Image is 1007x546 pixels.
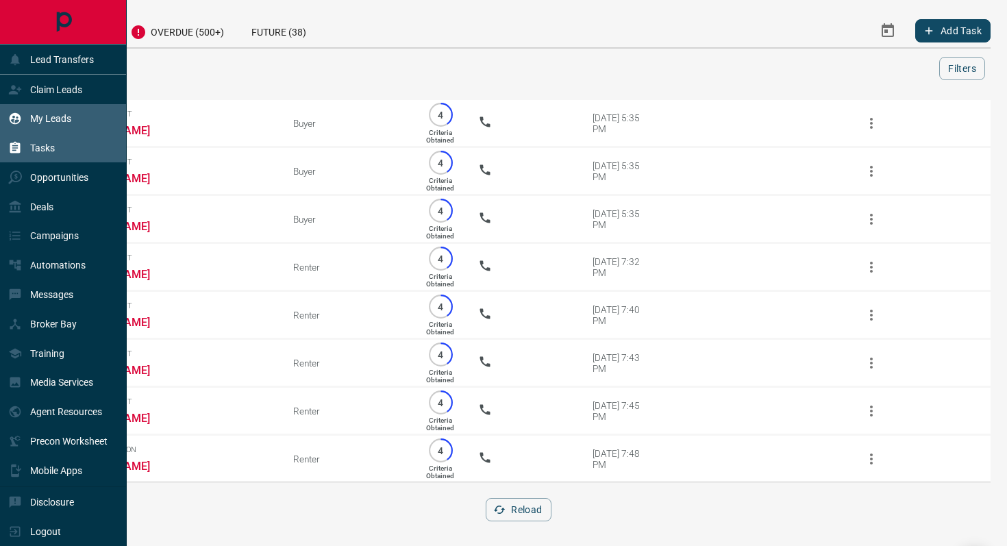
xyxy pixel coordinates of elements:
[593,160,651,182] div: [DATE] 5:35 PM
[915,19,991,42] button: Add Task
[486,498,551,521] button: Reload
[593,256,651,278] div: [DATE] 7:32 PM
[67,397,273,406] span: Viewing Request
[436,301,446,312] p: 4
[436,253,446,264] p: 4
[67,445,273,454] span: Offer Submission
[426,321,454,336] p: Criteria Obtained
[436,110,446,120] p: 4
[67,253,273,262] span: Viewing Request
[67,301,273,310] span: Viewing Request
[436,158,446,168] p: 4
[293,214,403,225] div: Buyer
[238,14,320,47] div: Future (38)
[293,262,403,273] div: Renter
[67,206,273,214] span: Viewing Request
[426,225,454,240] p: Criteria Obtained
[871,14,904,47] button: Select Date Range
[436,445,446,456] p: 4
[593,400,651,422] div: [DATE] 7:45 PM
[426,129,454,144] p: Criteria Obtained
[436,397,446,408] p: 4
[67,349,273,358] span: Viewing Request
[939,57,985,80] button: Filters
[593,112,651,134] div: [DATE] 5:35 PM
[293,406,403,417] div: Renter
[426,464,454,480] p: Criteria Obtained
[293,310,403,321] div: Renter
[293,358,403,369] div: Renter
[426,177,454,192] p: Criteria Obtained
[426,273,454,288] p: Criteria Obtained
[426,417,454,432] p: Criteria Obtained
[116,14,238,47] div: Overdue (500+)
[67,110,273,119] span: Viewing Request
[436,349,446,360] p: 4
[593,208,651,230] div: [DATE] 5:35 PM
[593,304,651,326] div: [DATE] 7:40 PM
[593,448,651,470] div: [DATE] 7:48 PM
[293,118,403,129] div: Buyer
[426,369,454,384] p: Criteria Obtained
[436,206,446,216] p: 4
[293,454,403,464] div: Renter
[67,158,273,166] span: Viewing Request
[293,166,403,177] div: Buyer
[593,352,651,374] div: [DATE] 7:43 PM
